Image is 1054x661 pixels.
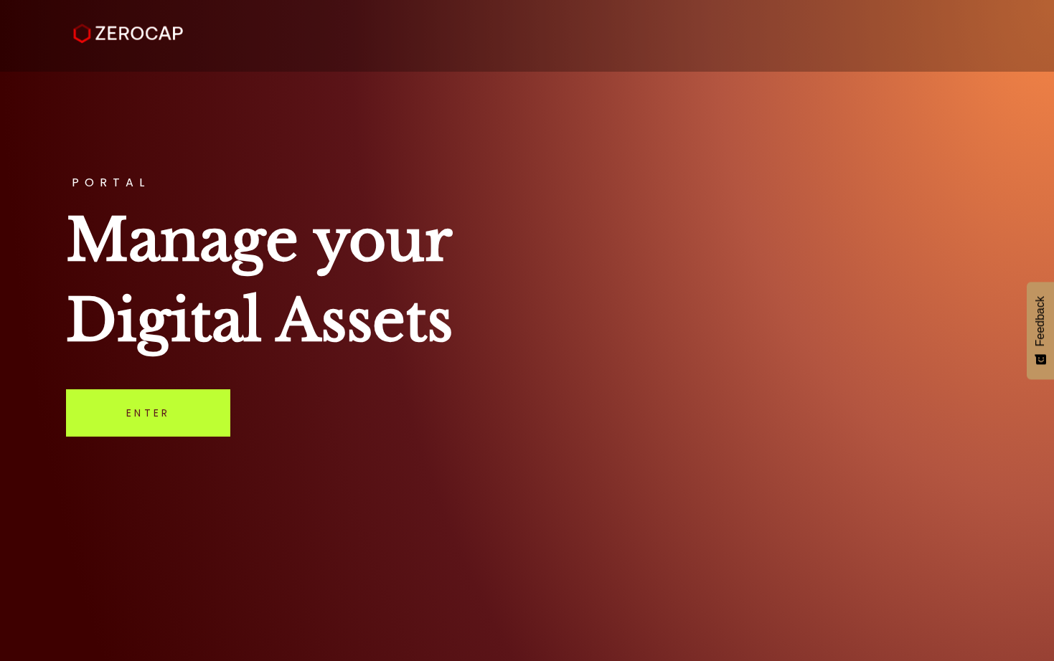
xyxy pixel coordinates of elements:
[73,24,183,44] img: ZeroCap
[66,389,230,437] a: Enter
[66,200,988,361] h1: Manage your Digital Assets
[66,177,988,189] h3: PORTAL
[1034,296,1047,346] span: Feedback
[1027,282,1054,379] button: Feedback - Show survey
